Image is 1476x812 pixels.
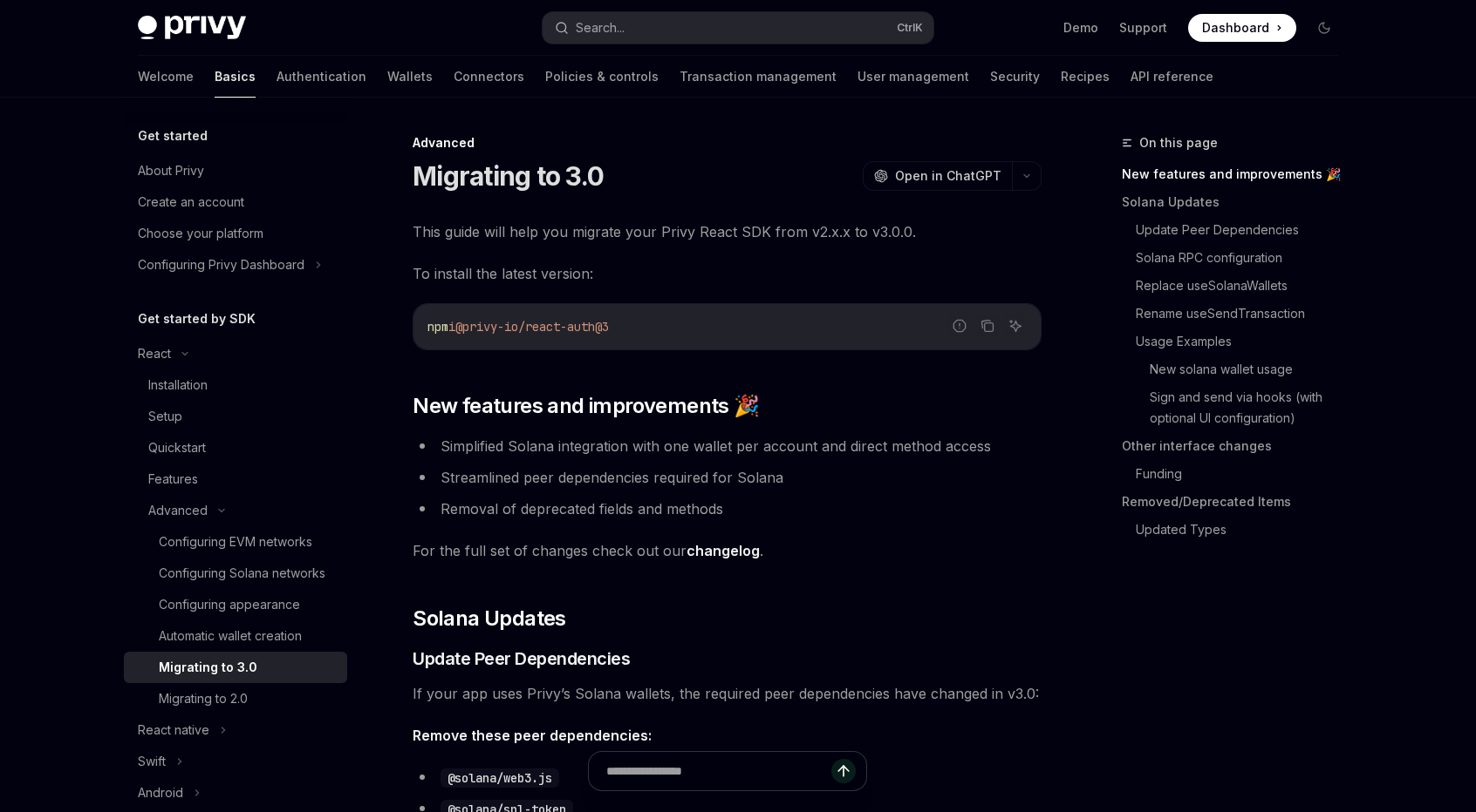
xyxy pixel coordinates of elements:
a: Security [990,56,1040,98]
a: Removed/Deprecated Items [1122,488,1352,516]
span: Update Peer Dependencies [413,646,630,671]
div: Configuring appearance [159,594,300,615]
a: New solana wallet usage [1150,355,1352,383]
button: Copy the contents from the code block [976,315,999,337]
span: On this page [1139,132,1218,153]
span: Dashboard [1202,19,1269,37]
a: Policies & controls [545,56,659,98]
a: Rename useSendTransaction [1136,300,1352,328]
a: Basics [215,56,256,98]
a: Replace useSolanaWallets [1136,272,1352,300]
div: About Privy [138,160,204,181]
a: Connectors [454,56,524,98]
li: Simplified Solana integration with one wallet per account and direct method access [413,434,1042,458]
a: API reference [1131,56,1213,98]
button: Toggle dark mode [1310,14,1338,42]
span: Open in ChatGPT [895,167,1001,185]
div: Migrating to 2.0 [159,688,248,709]
a: Recipes [1061,56,1110,98]
span: For the full set of changes check out our . [413,538,1042,563]
span: Ctrl K [897,21,923,35]
a: Features [124,464,347,495]
span: New features and improvements 🎉 [413,392,759,420]
span: Solana Updates [413,605,566,633]
a: Create an account [124,186,347,218]
div: Migrating to 3.0 [159,657,257,678]
a: Solana RPC configuration [1136,244,1352,272]
button: Ask AI [1004,315,1027,337]
strong: Remove these peer dependencies: [413,727,652,744]
span: To install the latest version: [413,261,1042,286]
div: Create an account [138,192,244,213]
a: Migrating to 3.0 [124,652,347,683]
div: Configuring Solana networks [159,563,325,584]
a: Setup [124,401,347,432]
img: dark logo [138,16,246,40]
div: Swift [138,751,166,772]
a: Wallets [387,56,433,98]
button: Report incorrect code [948,315,971,337]
div: React [138,343,171,364]
h5: Get started [138,125,208,146]
span: @privy-io/react-auth@3 [455,319,609,335]
button: Send message [831,759,856,783]
a: Usage Examples [1136,328,1352,355]
div: React native [138,720,209,741]
div: Advanced [413,134,1042,152]
li: Streamlined peer dependencies required for Solana [413,465,1042,490]
li: Removal of deprecated fields and methods [413,497,1042,521]
div: Automatic wallet creation [159,626,302,646]
a: Automatic wallet creation [124,620,347,652]
div: Advanced [148,500,208,521]
div: Configuring EVM networks [159,531,312,552]
a: Migrating to 2.0 [124,683,347,714]
div: Choose your platform [138,223,263,244]
span: i [448,319,455,335]
div: Features [148,469,198,490]
a: New features and improvements 🎉 [1122,160,1352,188]
a: changelog [687,542,760,560]
a: Solana Updates [1122,188,1352,216]
a: Configuring appearance [124,589,347,620]
span: If your app uses Privy’s Solana wallets, the required peer dependencies have changed in v3.0: [413,681,1042,706]
a: Choose your platform [124,218,347,249]
a: Funding [1136,460,1352,488]
a: Update Peer Dependencies [1136,216,1352,244]
h5: Get started by SDK [138,308,256,329]
h1: Migrating to 3.0 [413,160,604,192]
div: Configuring Privy Dashboard [138,254,304,275]
div: Search... [576,17,625,38]
div: Installation [148,375,208,396]
a: Configuring Solana networks [124,558,347,589]
a: Dashboard [1188,14,1296,42]
a: About Privy [124,155,347,186]
div: Quickstart [148,437,206,458]
a: Other interface changes [1122,432,1352,460]
div: Android [138,782,183,803]
a: Quickstart [124,432,347,464]
div: Setup [148,406,182,427]
a: Transaction management [680,56,837,98]
a: Support [1119,19,1167,37]
span: This guide will help you migrate your Privy React SDK from v2.x.x to v3.0.0. [413,220,1042,244]
a: Updated Types [1136,516,1352,544]
a: User management [858,56,969,98]
span: npm [427,319,448,335]
a: Sign and send via hooks (with optional UI configuration) [1150,383,1352,432]
button: Search...CtrlK [543,12,933,44]
a: Welcome [138,56,194,98]
a: Installation [124,369,347,401]
a: Authentication [277,56,366,98]
button: Open in ChatGPT [863,161,1012,191]
a: Configuring EVM networks [124,526,347,558]
a: Demo [1063,19,1098,37]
